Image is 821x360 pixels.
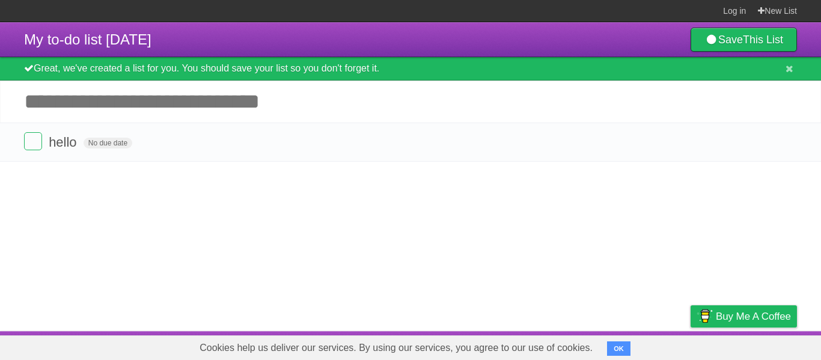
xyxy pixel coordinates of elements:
[49,135,79,150] span: hello
[84,138,132,148] span: No due date
[24,31,151,47] span: My to-do list [DATE]
[634,334,661,357] a: Terms
[691,305,797,328] a: Buy me a coffee
[607,341,630,356] button: OK
[743,34,783,46] b: This List
[570,334,619,357] a: Developers
[24,132,42,150] label: Done
[721,334,797,357] a: Suggest a feature
[697,306,713,326] img: Buy me a coffee
[531,334,556,357] a: About
[716,306,791,327] span: Buy me a coffee
[675,334,706,357] a: Privacy
[691,28,797,52] a: SaveThis List
[188,336,605,360] span: Cookies help us deliver our services. By using our services, you agree to our use of cookies.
